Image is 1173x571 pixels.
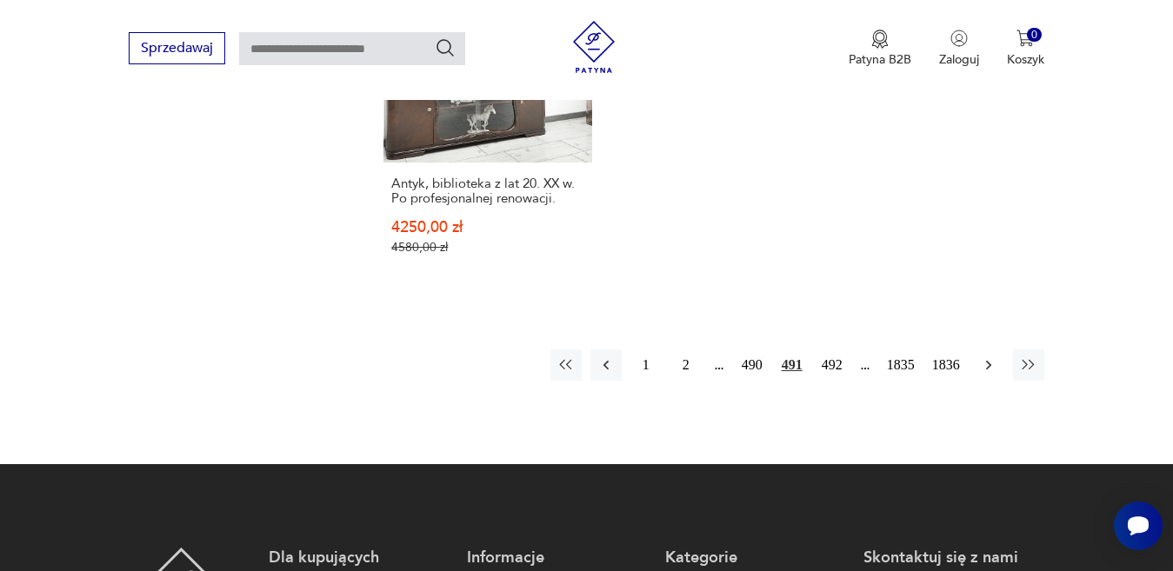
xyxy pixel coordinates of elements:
[1114,501,1163,550] iframe: Smartsupp widget button
[1007,51,1044,68] p: Koszyk
[269,548,450,568] p: Dla kupujących
[129,32,225,64] button: Sprzedawaj
[391,240,584,255] p: 4580,00 zł
[776,349,808,381] button: 491
[1016,30,1034,47] img: Ikona koszyka
[849,30,911,68] a: Ikona medaluPatyna B2B
[391,176,584,206] h3: Antyk, biblioteka z lat 20. XX w. Po profesjonalnej renowacji.
[391,220,584,235] p: 4250,00 zł
[849,51,911,68] p: Patyna B2B
[863,548,1044,568] p: Skontaktuj się z nami
[467,548,648,568] p: Informacje
[939,51,979,68] p: Zaloguj
[1027,28,1042,43] div: 0
[630,349,662,381] button: 1
[129,43,225,56] a: Sprzedawaj
[883,349,919,381] button: 1835
[816,349,848,381] button: 492
[568,21,620,73] img: Patyna - sklep z meblami i dekoracjami vintage
[939,30,979,68] button: Zaloguj
[670,349,702,381] button: 2
[928,349,964,381] button: 1836
[849,30,911,68] button: Patyna B2B
[435,37,456,58] button: Szukaj
[1007,30,1044,68] button: 0Koszyk
[871,30,889,49] img: Ikona medalu
[665,548,846,568] p: Kategorie
[736,349,768,381] button: 490
[950,30,968,47] img: Ikonka użytkownika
